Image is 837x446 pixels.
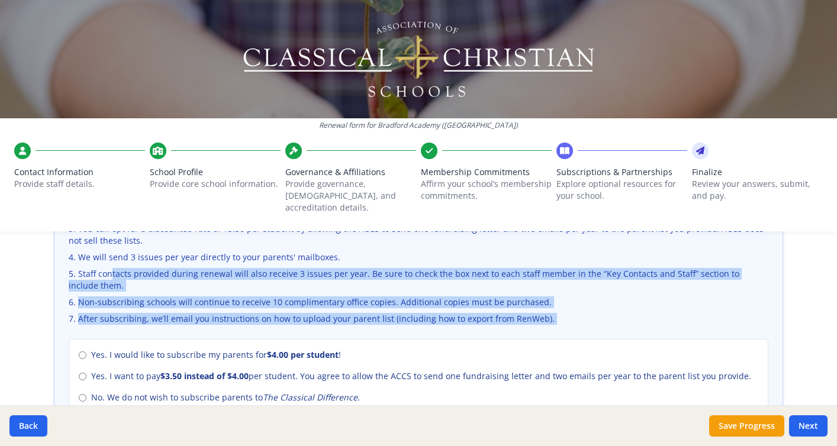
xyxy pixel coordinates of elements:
li: Staff contacts provided during renewal will also receive 3 issues per year. Be sure to check the ... [69,268,768,292]
p: Provide staff details. [14,178,145,190]
p: Provide core school information. [150,178,281,190]
strong: $4.00 per student [267,349,339,360]
button: Save Progress [709,415,784,437]
span: Governance & Affiliations [285,166,416,178]
p: Review your answers, submit, and pay. [692,178,823,202]
input: No. We do not wish to subscribe parents toThe Classical Difference. [79,394,86,402]
span: Yes. I want to pay per student. You agree to allow the ACCS to send one fundraising letter and tw... [91,370,751,382]
button: Next [789,415,828,437]
em: The Classical Difference [263,392,358,403]
button: Back [9,415,47,437]
span: Membership Commitments [421,166,552,178]
li: We will send 3 issues per year directly to your parents' mailboxes. [69,251,768,263]
span: Contact Information [14,166,145,178]
li: Non-subscribing schools will continue to receive 10 complimentary office copies. Additional copie... [69,296,768,308]
span: Subscriptions & Partnerships [556,166,687,178]
input: Yes. I would like to subscribe my parents for$4.00 per student! [79,351,86,359]
li: After subscribing, we’ll email you instructions on how to upload your parent list (including how ... [69,313,768,325]
p: Provide governance, [DEMOGRAPHIC_DATA], and accreditation details. [285,178,416,214]
span: School Profile [150,166,281,178]
p: Explore optional resources for your school. [556,178,687,202]
span: No. We do not wish to subscribe parents to . [91,392,360,403]
span: Finalize [692,166,823,178]
p: Affirm your school’s membership commitments. [421,178,552,202]
span: Yes. I would like to subscribe my parents for ! [91,349,341,361]
strong: $3.50 instead of $4.00 [160,370,249,382]
input: Yes. I want to pay$3.50 instead of $4.00per student. You agree to allow the ACCS to send one fund... [79,373,86,380]
img: Logo [242,18,596,101]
